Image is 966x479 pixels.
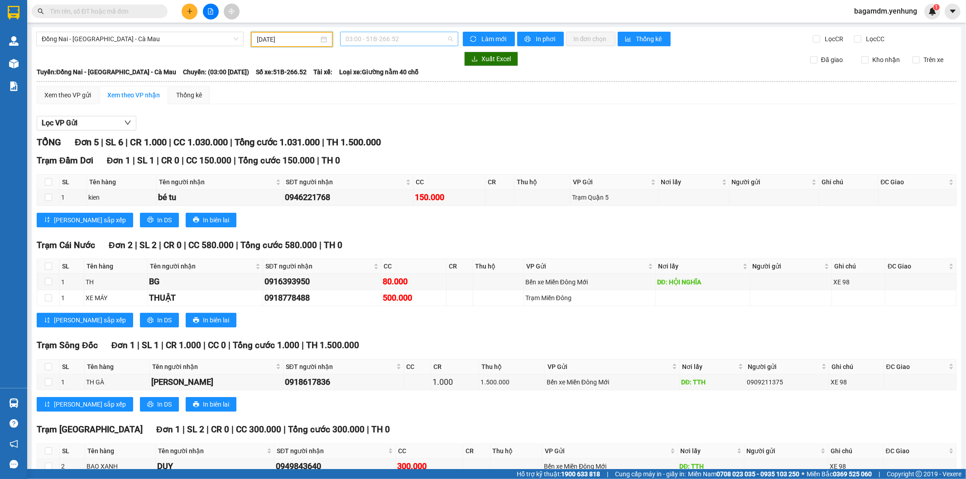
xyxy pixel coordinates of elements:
div: XE MÁY [86,293,146,303]
span: Đơn 5 [75,137,99,148]
span: Người gửi [747,446,819,456]
button: caret-down [945,4,961,19]
div: Trạm Miền Đông [525,293,654,303]
span: TH 0 [322,155,340,166]
span: sort-ascending [44,216,50,224]
span: Tên người nhận [158,446,265,456]
span: CC 0 [208,340,226,350]
span: Nơi lấy [658,261,741,271]
span: printer [147,401,154,408]
div: 0946221768 [285,191,412,204]
span: | [182,155,184,166]
td: 0918617836 [284,374,404,390]
div: 0918778488 [264,292,380,304]
span: | [284,424,286,435]
span: In DS [157,399,172,409]
th: CC [404,359,431,374]
span: TH 0 [371,424,390,435]
td: BG [148,274,263,290]
span: | [879,469,880,479]
span: Trạm Cái Nước [37,240,95,250]
button: bar-chartThống kê [618,32,671,46]
div: Bến xe Miền Đông Mới [544,461,676,471]
div: TH [86,277,146,287]
th: CC [413,175,485,190]
div: THUẬT [149,292,261,304]
span: Tên người nhận [159,177,274,187]
span: | [183,424,185,435]
span: Cung cấp máy in - giấy in: [615,469,686,479]
span: Đơn 1 [107,155,131,166]
div: 1 [61,293,82,303]
button: printerIn DS [140,313,179,327]
span: SĐT người nhận [286,177,404,187]
td: THUẬT [148,290,263,306]
span: message [10,460,18,469]
strong: 1900 633 818 [561,470,600,478]
span: notification [10,440,18,448]
div: [PERSON_NAME] [151,376,282,388]
span: | [184,240,186,250]
span: download [471,56,478,63]
input: Tìm tên, số ĐT hoặc mã đơn [50,6,157,16]
span: SL 2 [139,240,157,250]
span: | [607,469,608,479]
div: kien [88,192,155,202]
span: Chuyến: (03:00 [DATE]) [183,67,249,77]
div: Xem theo VP gửi [44,90,91,100]
span: Đơn 1 [156,424,180,435]
img: icon-new-feature [928,7,937,15]
span: CC 300.000 [236,424,281,435]
span: TH 0 [324,240,342,250]
div: 0909211375 [747,377,827,387]
span: printer [193,317,199,324]
div: XE 98 [833,277,884,287]
span: Trạm Sông Đốc [37,340,98,350]
span: | [207,424,209,435]
span: CR 0 [161,155,179,166]
span: | [228,340,231,350]
span: Lọc CR [822,34,845,44]
div: 1.500.000 [481,377,543,387]
span: Kho nhận [869,55,904,65]
span: Hỗ trợ kỹ thuật: [517,469,600,479]
span: | [135,240,137,250]
input: 08/10/2025 [257,34,319,44]
span: | [169,137,171,148]
span: | [133,155,135,166]
div: 500.000 [383,292,445,304]
span: SL 1 [142,340,159,350]
span: VP Gửi [573,177,649,187]
div: 2 [61,461,83,471]
div: Thống kê [176,90,202,100]
sup: 1 [933,4,940,10]
div: DĐ: TTH [681,377,744,387]
th: CC [381,259,447,274]
button: sort-ascending[PERSON_NAME] sắp xếp [37,213,133,227]
span: printer [524,36,532,43]
span: Số xe: 51B-266.52 [256,67,307,77]
th: SL [60,175,87,190]
div: 0918617836 [285,376,403,388]
span: Nơi lấy [680,446,735,456]
span: | [101,137,103,148]
span: CR 0 [163,240,182,250]
span: Tài xế: [313,67,332,77]
span: sort-ascending [44,401,50,408]
span: CR 0 [211,424,229,435]
div: 80.000 [383,275,445,288]
button: plus [182,4,197,19]
span: | [317,155,319,166]
th: Ghi chú [828,444,884,459]
td: DUY [156,459,274,474]
div: bé tu [158,191,282,204]
div: BG [149,275,261,288]
span: | [157,155,159,166]
span: [PERSON_NAME] sắp xếp [54,399,126,409]
span: ĐC Giao [881,177,947,187]
button: printerIn biên lai [186,213,236,227]
span: sync [470,36,478,43]
span: printer [147,216,154,224]
span: bagamdm.yenhung [847,5,924,17]
span: In biên lai [203,315,229,325]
